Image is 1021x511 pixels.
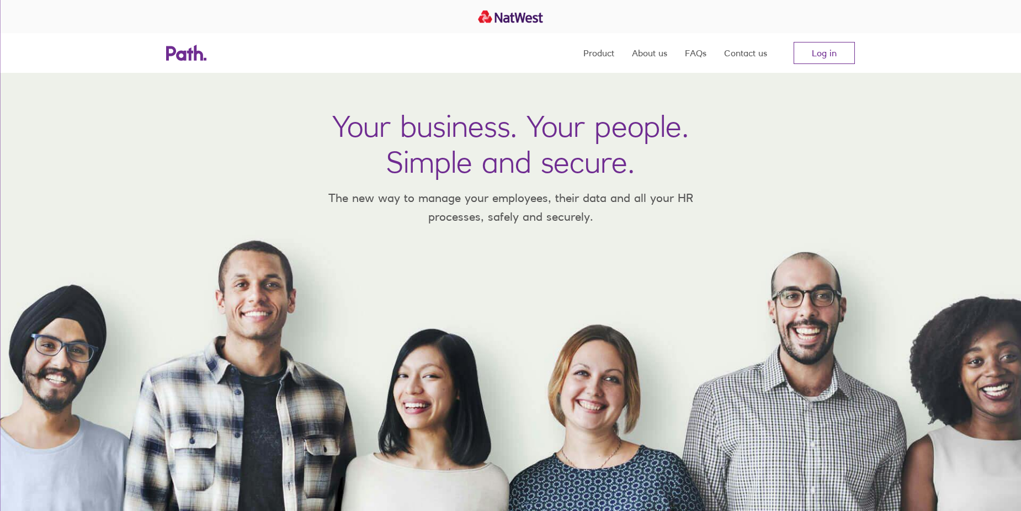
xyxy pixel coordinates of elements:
a: Log in [794,42,855,64]
h1: Your business. Your people. Simple and secure. [332,108,689,180]
a: Contact us [724,33,767,73]
a: Product [583,33,614,73]
a: About us [632,33,667,73]
p: The new way to manage your employees, their data and all your HR processes, safely and securely. [312,189,709,226]
a: FAQs [685,33,706,73]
